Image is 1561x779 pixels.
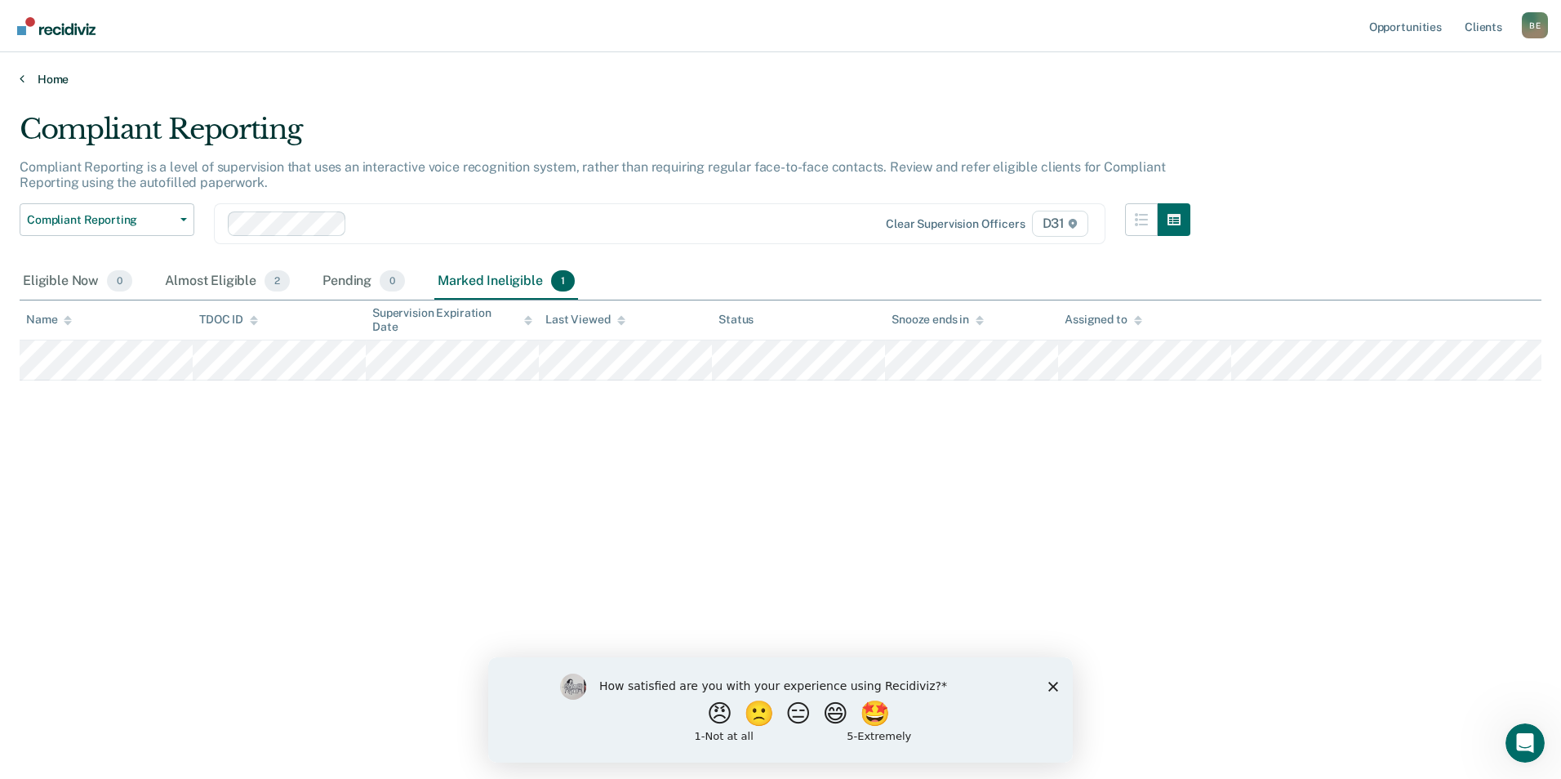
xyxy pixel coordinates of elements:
iframe: Intercom live chat [1505,723,1545,763]
span: D31 [1032,211,1088,237]
div: Assigned to [1065,313,1141,327]
a: Home [20,72,1541,87]
img: Recidiviz [17,17,96,35]
div: Clear supervision officers [886,217,1025,231]
div: Almost Eligible2 [162,264,293,300]
span: Compliant Reporting [27,213,174,227]
div: Last Viewed [545,313,625,327]
span: 1 [551,270,575,292]
div: Snooze ends in [892,313,984,327]
span: 0 [380,270,405,292]
iframe: Survey by Kim from Recidiviz [488,657,1073,763]
div: B E [1522,12,1548,38]
div: Eligible Now0 [20,264,136,300]
div: Name [26,313,72,327]
div: Status [718,313,754,327]
p: Compliant Reporting is a level of supervision that uses an interactive voice recognition system, ... [20,159,1165,190]
div: TDOC ID [199,313,258,327]
button: Compliant Reporting [20,203,194,236]
div: Supervision Expiration Date [372,306,532,334]
div: Pending0 [319,264,408,300]
span: 0 [107,270,132,292]
div: Marked Ineligible1 [434,264,578,300]
div: Compliant Reporting [20,113,1190,159]
span: 2 [265,270,290,292]
button: Profile dropdown button [1522,12,1548,38]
